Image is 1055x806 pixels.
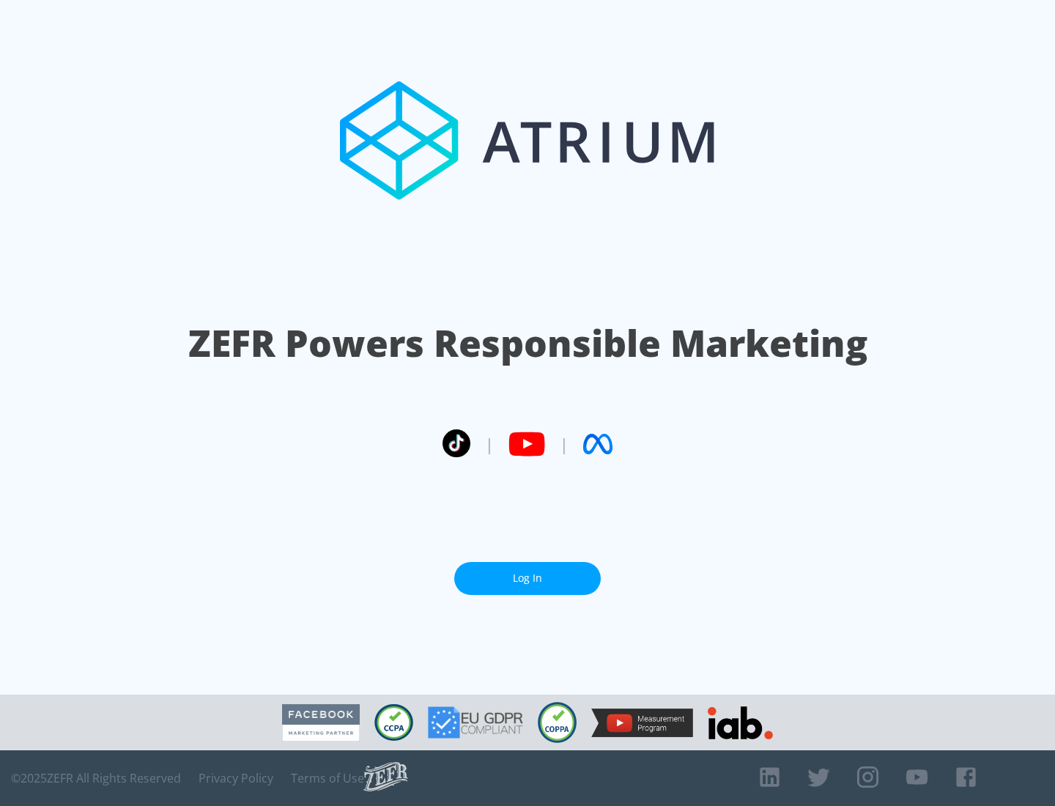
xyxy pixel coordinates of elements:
span: © 2025 ZEFR All Rights Reserved [11,771,181,785]
img: IAB [708,706,773,739]
img: YouTube Measurement Program [591,709,693,737]
span: | [485,433,494,455]
img: GDPR Compliant [428,706,523,739]
span: | [560,433,569,455]
a: Terms of Use [291,771,364,785]
img: Facebook Marketing Partner [282,704,360,742]
h1: ZEFR Powers Responsible Marketing [188,318,867,369]
a: Privacy Policy [199,771,273,785]
img: COPPA Compliant [538,702,577,743]
a: Log In [454,562,601,595]
img: CCPA Compliant [374,704,413,741]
